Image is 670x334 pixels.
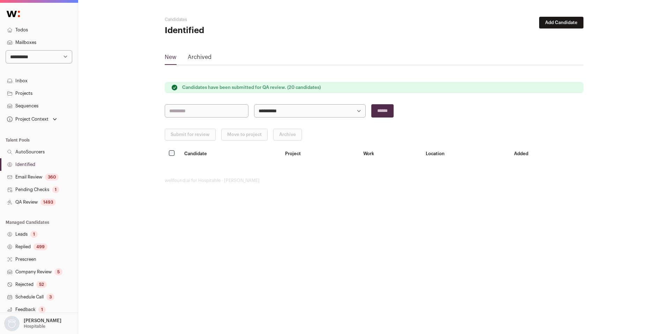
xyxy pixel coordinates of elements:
[182,85,321,90] p: Candidates have been submitted for QA review. (20 candidates)
[359,146,422,161] th: Work
[6,114,58,124] button: Open dropdown
[24,318,61,324] p: [PERSON_NAME]
[24,324,45,329] p: Hospitable
[180,146,281,161] th: Candidate
[54,268,62,275] div: 5
[539,17,583,29] button: Add Candidate
[52,186,59,193] div: 1
[33,243,47,250] div: 499
[165,178,583,183] footer: wellfound:ai for Hospitable - [PERSON_NAME]
[4,316,20,331] img: nopic.png
[422,146,510,161] th: Location
[281,146,359,161] th: Project
[36,281,47,288] div: 52
[165,53,177,64] a: New
[3,316,63,331] button: Open dropdown
[188,53,211,64] a: Archived
[46,294,54,301] div: 3
[165,25,304,36] h1: Identified
[38,306,46,313] div: 1
[510,146,583,161] th: Added
[30,231,38,238] div: 1
[3,7,24,21] img: Wellfound
[6,116,49,122] div: Project Context
[45,174,59,181] div: 360
[40,199,56,206] div: 1493
[165,17,304,22] h2: Candidates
